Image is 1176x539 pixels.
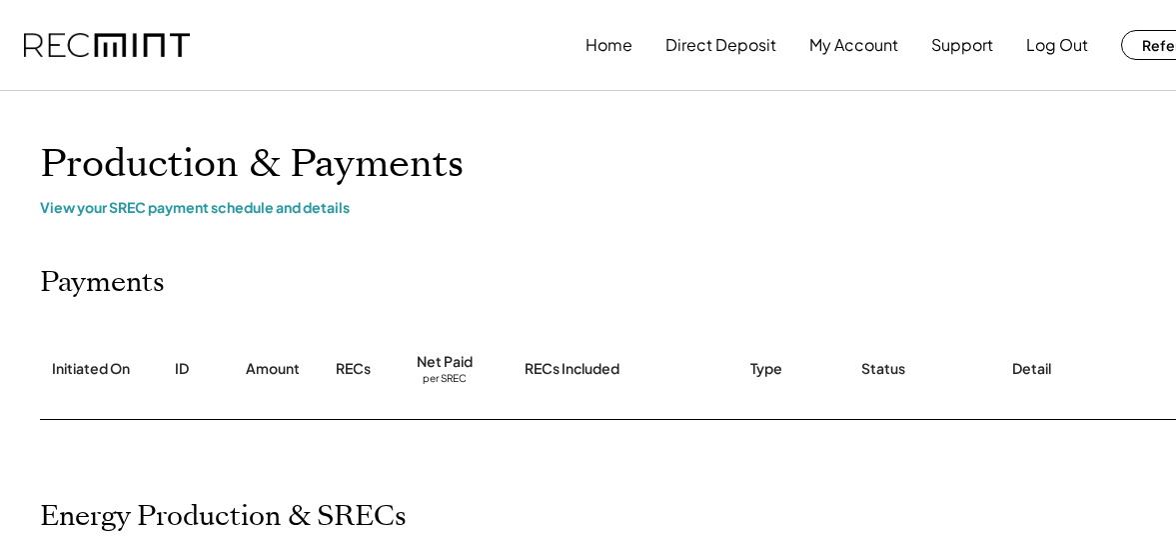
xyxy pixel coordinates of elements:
[336,359,371,379] div: RECs
[24,33,190,58] img: recmint-logotype%403x.png
[809,25,898,65] button: My Account
[52,359,130,379] div: Initiated On
[665,25,776,65] button: Direct Deposit
[1012,359,1051,379] div: Detail
[417,352,473,372] div: Net Paid
[750,359,782,379] div: Type
[40,500,407,534] h2: Energy Production & SRECs
[861,359,905,379] div: Status
[586,25,632,65] button: Home
[1026,25,1088,65] button: Log Out
[423,372,467,387] div: per SREC
[931,25,993,65] button: Support
[246,359,300,379] div: Amount
[40,266,165,300] h2: Payments
[175,359,189,379] div: ID
[525,359,619,379] div: RECs Included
